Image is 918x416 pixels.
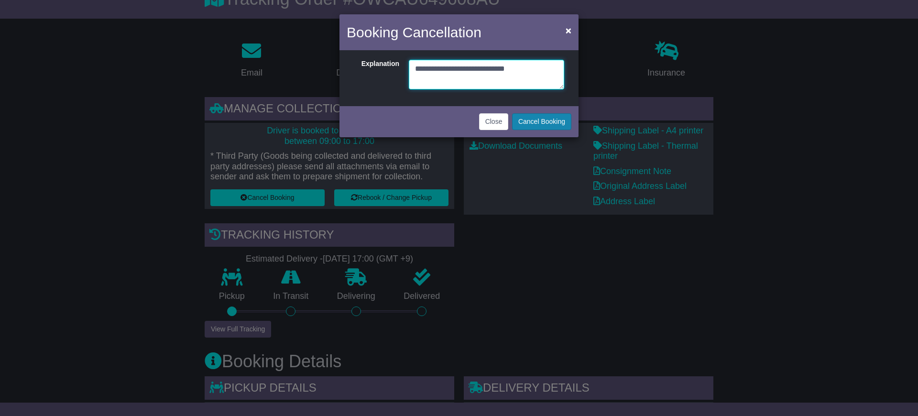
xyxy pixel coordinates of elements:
button: Close [479,113,509,130]
span: × [566,25,571,36]
button: Close [561,21,576,40]
h4: Booking Cancellation [347,22,481,43]
button: Cancel Booking [512,113,571,130]
label: Explanation [349,60,404,87]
